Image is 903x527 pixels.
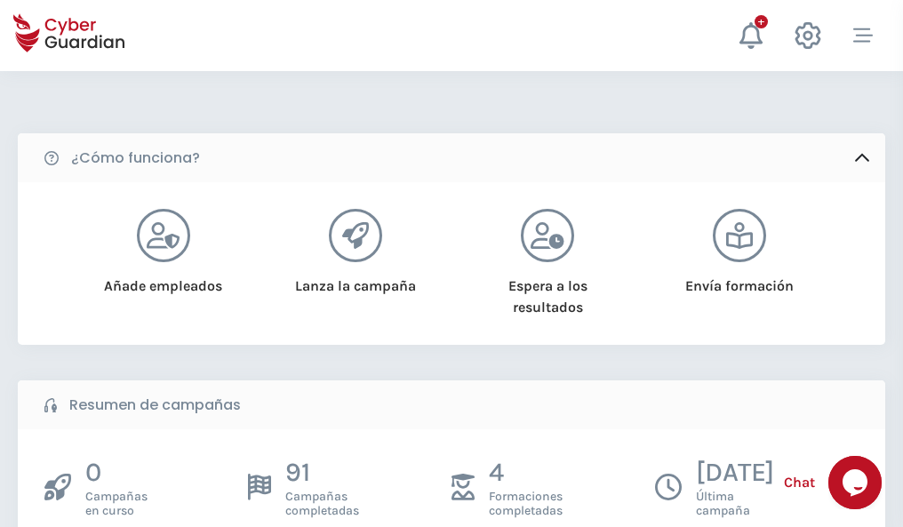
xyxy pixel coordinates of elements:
[85,490,148,518] span: Campañas en curso
[696,490,774,518] span: Última campaña
[784,472,815,493] span: Chat
[755,15,768,28] div: +
[285,490,359,518] span: Campañas completadas
[285,456,359,490] p: 91
[282,262,428,297] div: Lanza la campaña
[696,456,774,490] p: [DATE]
[71,148,200,169] b: ¿Cómo funciona?
[828,456,885,509] iframe: chat widget
[489,490,563,518] span: Formaciones completadas
[489,456,563,490] p: 4
[90,262,236,297] div: Añade empleados
[475,262,621,318] div: Espera a los resultados
[85,456,148,490] p: 0
[667,262,813,297] div: Envía formación
[69,395,241,416] b: Resumen de campañas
